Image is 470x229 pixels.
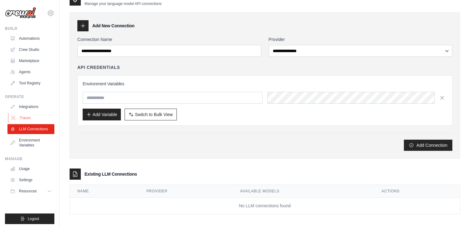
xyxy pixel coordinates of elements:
button: Add Variable [83,109,121,120]
button: Resources [7,186,54,196]
td: No LLM connections found [70,198,460,214]
span: Switch to Bulk View [135,111,173,118]
h3: Existing LLM Connections [84,171,137,177]
a: Marketplace [7,56,54,66]
div: Manage [5,156,54,161]
a: Usage [7,164,54,174]
a: Agents [7,67,54,77]
a: Automations [7,34,54,43]
button: Logout [5,213,54,224]
h3: Environment Variables [83,81,447,87]
p: Manage your language model API connections [84,1,162,6]
a: Tool Registry [7,78,54,88]
img: Logo [5,7,36,19]
a: Traces [8,113,55,123]
div: Operate [5,94,54,99]
label: Connection Name [77,36,261,43]
span: Resources [19,189,37,194]
a: Environment Variables [7,135,54,150]
span: Logout [28,216,39,221]
th: Available Models [233,185,374,198]
a: Integrations [7,102,54,112]
th: Provider [139,185,233,198]
button: Switch to Bulk View [125,109,177,120]
button: Add Connection [404,140,452,151]
a: LLM Connections [7,124,54,134]
h3: Add New Connection [92,23,135,29]
th: Actions [374,185,460,198]
a: Settings [7,175,54,185]
h4: API Credentials [77,64,120,70]
th: Name [70,185,139,198]
label: Provider [269,36,453,43]
a: Crew Studio [7,45,54,55]
div: Build [5,26,54,31]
